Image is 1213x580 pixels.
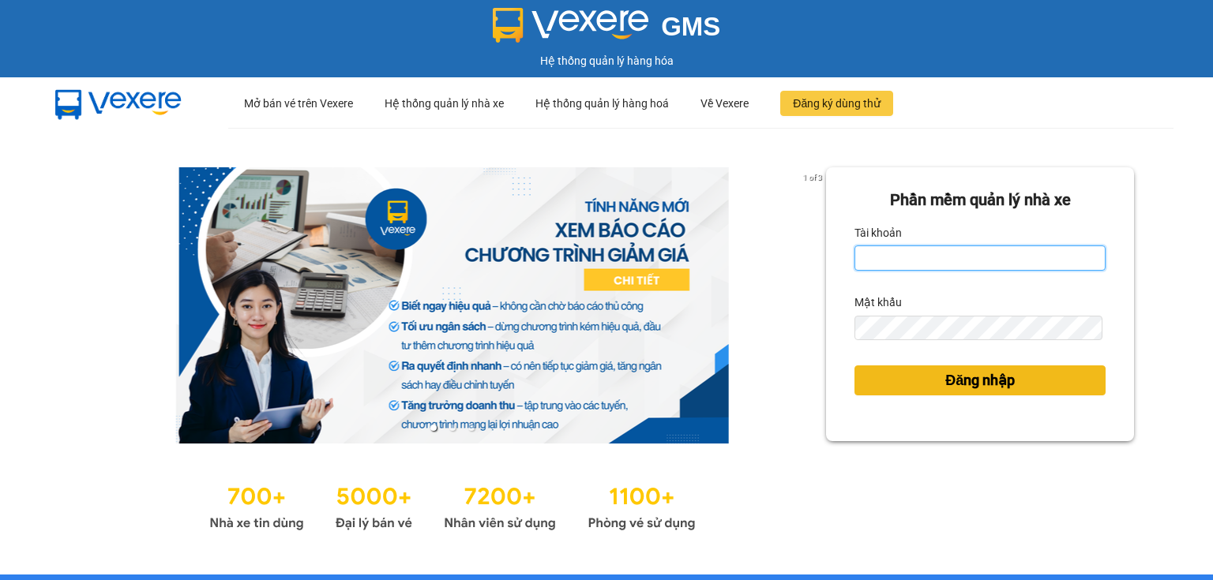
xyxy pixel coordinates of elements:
div: Mở bán vé trên Vexere [244,78,353,129]
img: Statistics.png [209,475,696,535]
button: next slide / item [804,167,826,443]
img: mbUUG5Q.png [39,77,197,129]
div: Hệ thống quản lý hàng hóa [4,52,1209,69]
a: GMS [493,24,721,36]
li: slide item 1 [430,425,437,431]
div: Hệ thống quản lý hàng hoá [535,78,669,129]
div: Về Vexere [700,78,749,129]
label: Tài khoản [854,220,902,245]
button: Đăng nhập [854,365,1106,395]
label: Mật khẩu [854,290,902,315]
span: GMS [661,12,720,41]
span: Đăng ký dùng thử [793,95,881,112]
button: Đăng ký dùng thử [780,91,893,116]
input: Tài khoản [854,245,1106,271]
button: previous slide / item [79,167,101,443]
img: logo 2 [493,8,649,43]
li: slide item 3 [468,425,475,431]
div: Hệ thống quản lý nhà xe [385,78,504,129]
div: Phần mềm quản lý nhà xe [854,188,1106,212]
p: 1 of 3 [798,167,826,188]
li: slide item 2 [449,425,456,431]
input: Mật khẩu [854,316,1102,341]
span: Đăng nhập [945,369,1015,391]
